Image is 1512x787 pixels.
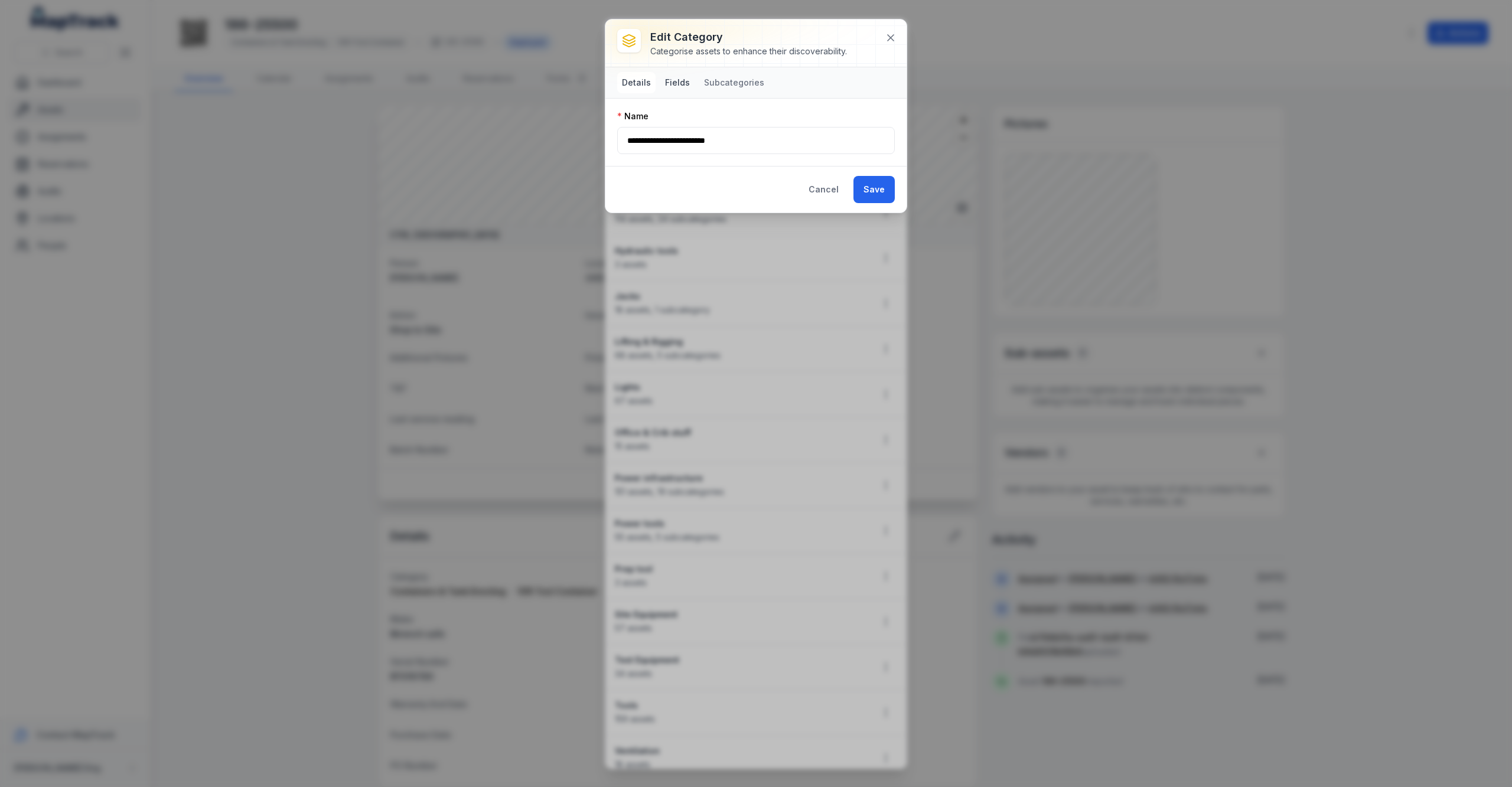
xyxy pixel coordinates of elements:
[660,72,695,93] button: Fields
[799,176,849,203] button: Cancel
[853,176,895,203] button: Save
[650,45,847,57] div: Categorise assets to enhance their discoverability.
[617,72,656,93] button: Details
[699,72,769,93] button: Subcategories
[617,110,649,122] label: Name
[650,29,847,45] h3: Edit category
